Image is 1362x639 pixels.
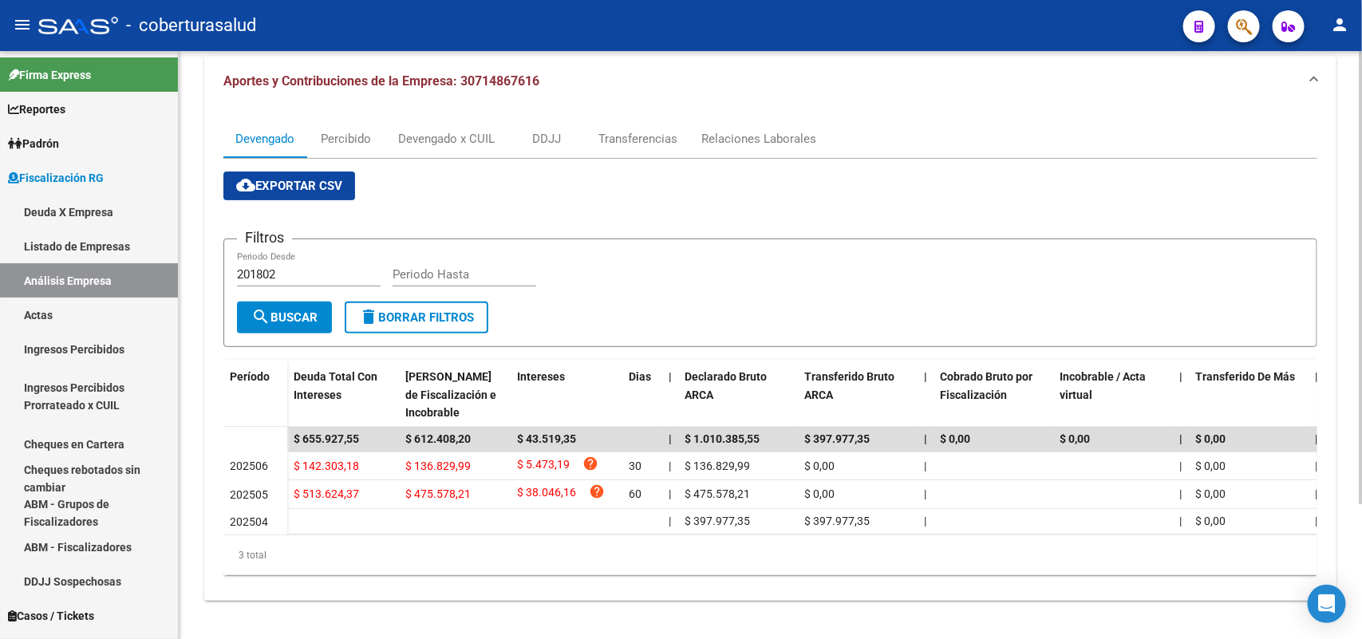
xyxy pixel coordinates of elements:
div: Relaciones Laborales [701,130,816,148]
span: 202504 [230,515,268,528]
span: | [924,515,926,527]
span: | [1179,460,1182,472]
span: $ 0,00 [1195,515,1226,527]
span: $ 38.046,16 [517,483,576,505]
span: | [669,487,671,500]
span: Padrón [8,135,59,152]
datatable-header-cell: | [662,360,678,430]
span: | [1179,515,1182,527]
span: - coberturasalud [126,8,256,43]
span: $ 0,00 [940,432,970,445]
mat-icon: person [1330,15,1349,34]
span: Intereses [517,370,565,383]
span: Cobrado Bruto por Fiscalización [940,370,1032,401]
mat-icon: menu [13,15,32,34]
span: $ 397.977,35 [685,515,750,527]
datatable-header-cell: Período [223,360,287,427]
span: $ 0,00 [804,460,835,472]
span: $ 43.519,35 [517,432,576,445]
span: $ 612.408,20 [405,432,471,445]
span: Reportes [8,101,65,118]
span: $ 1.010.385,55 [685,432,760,445]
span: $ 475.578,21 [405,487,471,500]
div: Devengado [235,130,294,148]
datatable-header-cell: Incobrable / Acta virtual [1053,360,1173,430]
span: $ 0,00 [1060,432,1090,445]
span: 30 [629,460,642,472]
span: Transferido De Más [1195,370,1295,383]
span: $ 0,00 [804,487,835,500]
span: | [1179,487,1182,500]
span: | [669,515,671,527]
span: | [1315,515,1317,527]
datatable-header-cell: Intereses [511,360,622,430]
span: $ 0,00 [1195,487,1226,500]
datatable-header-cell: Deuda Bruta Neto de Fiscalización e Incobrable [399,360,511,430]
span: $ 0,00 [1195,460,1226,472]
span: Incobrable / Acta virtual [1060,370,1146,401]
span: Dias [629,370,651,383]
span: | [924,370,927,383]
datatable-header-cell: Deuda Total Con Intereses [287,360,399,430]
span: 202506 [230,460,268,472]
button: Exportar CSV [223,172,355,200]
span: $ 513.624,37 [294,487,359,500]
datatable-header-cell: | [1173,360,1189,430]
mat-expansion-panel-header: Aportes y Contribuciones de la Empresa: 30714867616 [204,56,1336,107]
span: [PERSON_NAME] de Fiscalización e Incobrable [405,370,496,420]
span: Deuda Total Con Intereses [294,370,377,401]
span: Período [230,370,270,383]
i: help [582,456,598,471]
datatable-header-cell: Cobrado Bruto por Fiscalización [934,360,1053,430]
div: Transferencias [598,130,677,148]
span: | [1315,460,1317,472]
span: | [1315,370,1318,383]
span: | [669,370,672,383]
datatable-header-cell: Transferido De Más [1189,360,1309,430]
span: $ 5.473,19 [517,456,570,477]
mat-icon: delete [359,307,378,326]
span: $ 397.977,35 [804,515,870,527]
div: Percibido [322,130,372,148]
span: $ 655.927,55 [294,432,359,445]
span: Firma Express [8,66,91,84]
datatable-header-cell: Transferido Bruto ARCA [798,360,918,430]
span: | [1315,487,1317,500]
span: Buscar [251,310,318,325]
span: Declarado Bruto ARCA [685,370,767,401]
span: $ 397.977,35 [804,432,870,445]
mat-icon: search [251,307,270,326]
div: Aportes y Contribuciones de la Empresa: 30714867616 [204,107,1336,601]
span: | [924,432,927,445]
span: | [1179,370,1182,383]
span: Casos / Tickets [8,607,94,625]
i: help [589,483,605,499]
span: | [1179,432,1182,445]
h3: Filtros [237,227,292,249]
span: | [924,487,926,500]
span: Borrar Filtros [359,310,474,325]
button: Buscar [237,302,332,333]
span: | [669,460,671,472]
datatable-header-cell: Dias [622,360,662,430]
span: | [669,432,672,445]
span: Transferido Bruto ARCA [804,370,894,401]
span: $ 136.829,99 [685,460,750,472]
span: Fiscalización RG [8,169,104,187]
span: 202505 [230,488,268,501]
span: $ 136.829,99 [405,460,471,472]
span: 60 [629,487,642,500]
div: DDJJ [532,130,561,148]
span: Aportes y Contribuciones de la Empresa: 30714867616 [223,73,539,89]
button: Borrar Filtros [345,302,488,333]
div: 3 total [223,535,1317,575]
div: Devengado x CUIL [398,130,495,148]
span: | [924,460,926,472]
span: $ 0,00 [1195,432,1226,445]
datatable-header-cell: | [918,360,934,430]
datatable-header-cell: | [1309,360,1324,430]
div: Open Intercom Messenger [1308,585,1346,623]
span: Exportar CSV [236,179,342,193]
datatable-header-cell: Declarado Bruto ARCA [678,360,798,430]
span: $ 142.303,18 [294,460,359,472]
